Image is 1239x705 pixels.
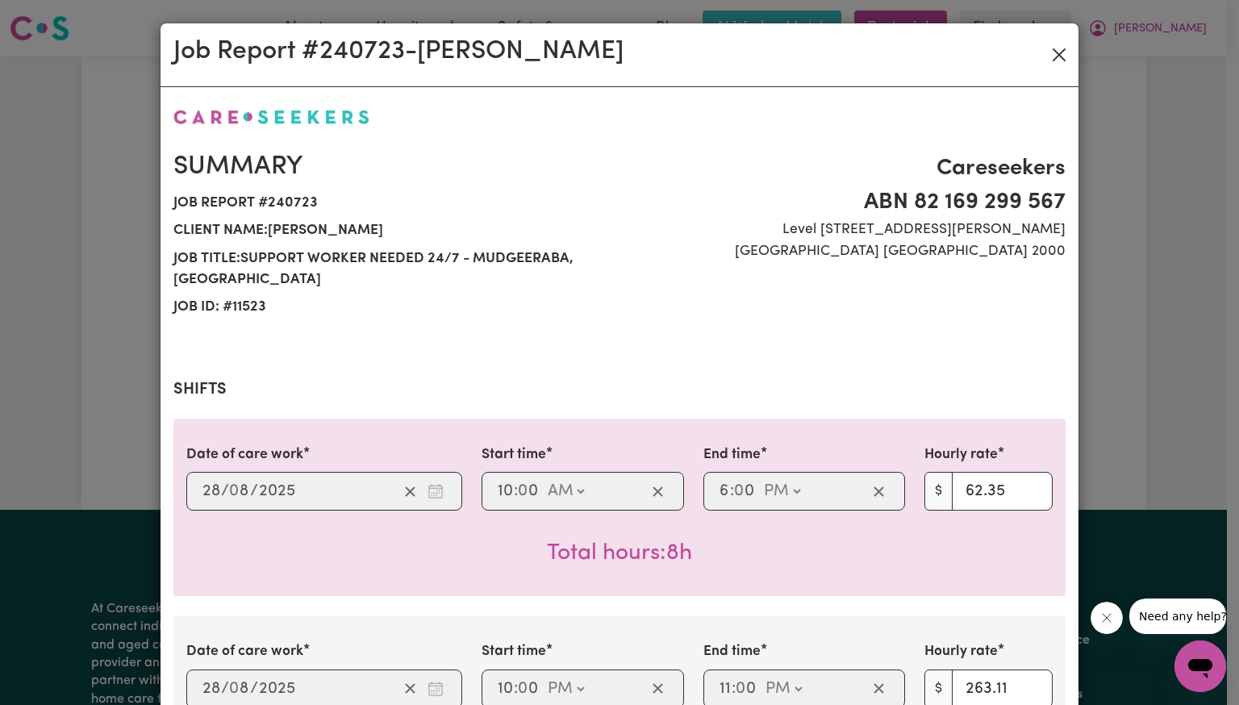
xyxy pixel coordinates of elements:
span: : [730,482,734,500]
input: -- [230,677,250,701]
input: -- [519,677,540,701]
button: Enter the date of care work [423,479,448,503]
span: : [514,680,518,698]
span: 0 [518,681,528,697]
span: Careseekers [629,152,1066,186]
label: Date of care work [186,641,303,662]
input: -- [719,677,732,701]
input: -- [735,479,756,503]
span: ABN 82 169 299 567 [629,186,1066,219]
span: Need any help? [10,11,98,24]
h2: Job Report # 240723 - [PERSON_NAME] [173,36,624,67]
span: Client name: [PERSON_NAME] [173,217,610,244]
input: -- [497,479,514,503]
label: Hourly rate [924,641,998,662]
input: -- [736,677,757,701]
label: Date of care work [186,444,303,465]
input: -- [202,677,221,701]
span: / [250,482,258,500]
span: 0 [229,483,239,499]
span: Job report # 240723 [173,190,610,217]
span: Job title: Support Worker Needed 24/7 - MUDGEERABA, [GEOGRAPHIC_DATA] [173,245,610,294]
span: / [250,680,258,698]
input: -- [497,677,514,701]
input: ---- [258,677,296,701]
span: : [732,680,736,698]
span: 0 [734,483,744,499]
span: $ [924,472,953,511]
label: Start time [482,444,546,465]
iframe: Button to launch messaging window [1174,640,1226,692]
input: -- [519,479,540,503]
span: / [221,680,229,698]
span: Level [STREET_ADDRESS][PERSON_NAME] [629,219,1066,240]
span: 0 [736,681,745,697]
span: [GEOGRAPHIC_DATA] [GEOGRAPHIC_DATA] 2000 [629,241,1066,262]
span: / [221,482,229,500]
label: Start time [482,641,546,662]
span: 0 [229,681,239,697]
span: Job ID: # 11523 [173,294,610,321]
span: Total hours worked: 8 hours [547,542,692,565]
input: ---- [258,479,296,503]
input: -- [719,479,730,503]
iframe: Close message [1091,602,1123,634]
h2: Shifts [173,380,1066,399]
label: End time [703,444,761,465]
label: End time [703,641,761,662]
button: Enter the date of care work [423,677,448,701]
h2: Summary [173,152,610,182]
button: Clear date [398,677,423,701]
img: Careseekers logo [173,110,369,124]
span: : [514,482,518,500]
input: -- [202,479,221,503]
span: 0 [518,483,528,499]
iframe: Message from company [1129,599,1226,634]
button: Clear date [398,479,423,503]
input: -- [230,479,250,503]
button: Close [1046,42,1072,68]
label: Hourly rate [924,444,998,465]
